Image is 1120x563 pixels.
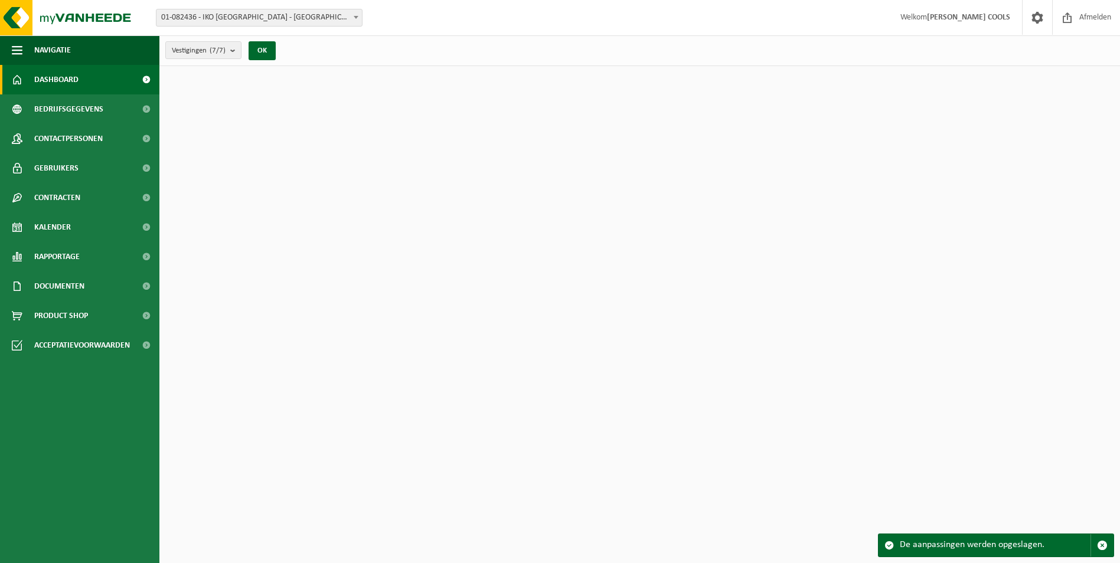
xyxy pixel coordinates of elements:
span: Acceptatievoorwaarden [34,330,130,360]
button: OK [249,41,276,60]
strong: [PERSON_NAME] COOLS [927,13,1010,22]
count: (7/7) [210,47,226,54]
span: Bedrijfsgegevens [34,94,103,124]
span: 01-082436 - IKO NV - ANTWERPEN [156,9,362,26]
span: 01-082436 - IKO NV - ANTWERPEN [156,9,363,27]
span: Rapportage [34,242,80,271]
span: Navigatie [34,35,71,65]
span: Documenten [34,271,84,301]
button: Vestigingen(7/7) [165,41,241,59]
span: Contracten [34,183,80,212]
span: Product Shop [34,301,88,330]
span: Dashboard [34,65,79,94]
span: Gebruikers [34,153,79,183]
div: De aanpassingen werden opgeslagen. [900,534,1090,557]
span: Vestigingen [172,42,226,60]
span: Kalender [34,212,71,242]
span: Contactpersonen [34,124,103,153]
